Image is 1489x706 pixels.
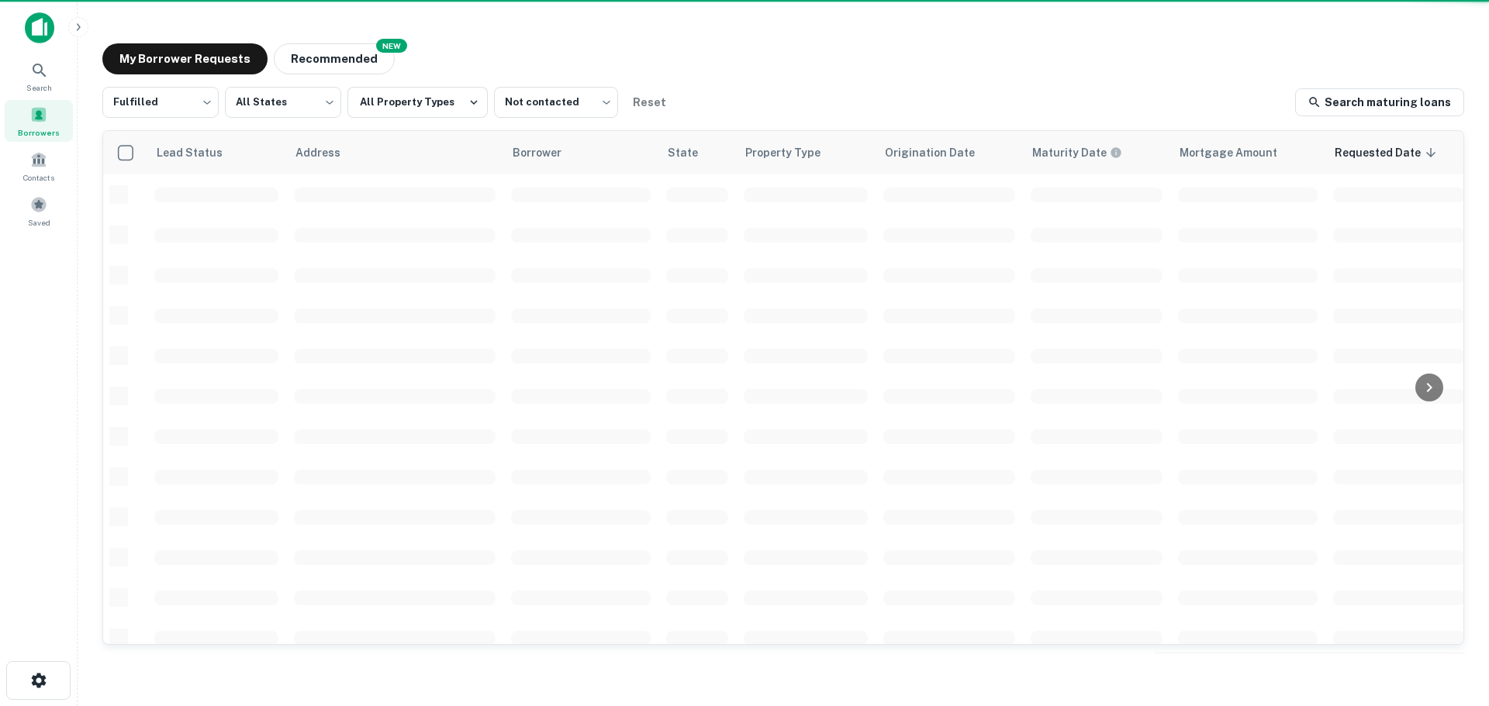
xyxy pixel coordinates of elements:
th: Borrower [503,131,658,174]
th: Property Type [736,131,876,174]
span: Search [26,81,52,94]
button: All Property Types [347,87,488,118]
th: Origination Date [876,131,1023,174]
span: Borrower [513,143,582,162]
iframe: Chat Widget [1411,582,1489,656]
th: Address [286,131,503,174]
a: Borrowers [5,100,73,142]
span: Maturity dates displayed may be estimated. Please contact the lender for the most accurate maturi... [1032,144,1142,161]
a: Search maturing loans [1295,88,1464,116]
div: Not contacted [494,82,618,122]
th: Requested Date [1325,131,1473,174]
button: Recommended [274,43,395,74]
h6: Maturity Date [1032,144,1107,161]
div: Fulfilled [102,82,219,122]
span: Lead Status [156,143,243,162]
span: Contacts [23,171,54,184]
th: Lead Status [147,131,286,174]
span: Mortgage Amount [1180,143,1297,162]
img: capitalize-icon.png [25,12,54,43]
span: Address [295,143,361,162]
div: All States [225,82,341,122]
span: Saved [28,216,50,229]
a: Search [5,55,73,97]
a: Saved [5,190,73,232]
span: Requested Date [1335,143,1441,162]
button: My Borrower Requests [102,43,268,74]
div: Maturity dates displayed may be estimated. Please contact the lender for the most accurate maturi... [1032,144,1122,161]
span: Property Type [745,143,841,162]
th: State [658,131,736,174]
button: Reset [624,87,674,118]
th: Mortgage Amount [1170,131,1325,174]
th: Maturity dates displayed may be estimated. Please contact the lender for the most accurate maturi... [1023,131,1170,174]
div: NEW [376,39,407,53]
a: Contacts [5,145,73,187]
span: State [668,143,718,162]
span: Borrowers [18,126,60,139]
span: Origination Date [885,143,995,162]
